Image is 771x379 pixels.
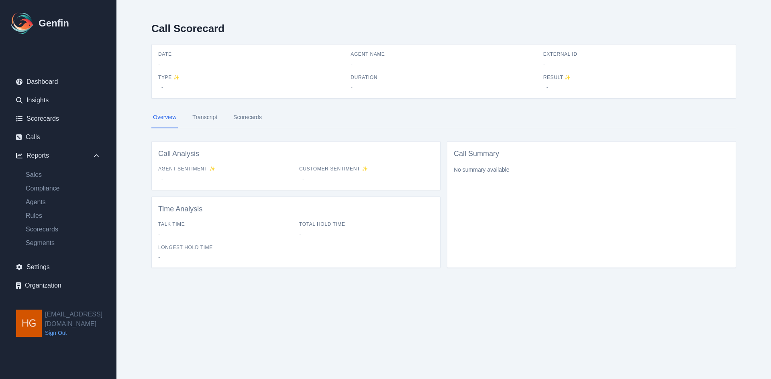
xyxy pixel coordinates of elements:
span: - [351,60,536,68]
h3: Time Analysis [158,203,434,215]
span: - [299,230,434,238]
span: - [158,83,166,91]
nav: Tabs [151,107,736,128]
span: Talk Time [158,221,293,227]
span: - [543,60,729,68]
div: Reports [10,148,107,164]
a: Sales [19,170,107,180]
span: Duration [351,74,536,81]
span: Longest Hold Time [158,244,293,251]
span: - [543,83,551,91]
span: - [351,83,536,91]
a: Segments [19,238,107,248]
a: Scorecards [232,107,263,128]
span: External ID [543,51,729,57]
a: Overview [151,107,178,128]
h2: [EMAIL_ADDRESS][DOMAIN_NAME] [45,310,116,329]
a: Calls [10,129,107,145]
span: Agent Sentiment ✨ [158,166,293,172]
span: - [158,175,166,183]
span: - [158,60,344,68]
h1: Genfin [39,17,69,30]
a: Organization [10,278,107,294]
h2: Call Scorecard [151,22,224,34]
a: Sign Out [45,329,116,337]
img: hgarza@aadirect.com [16,310,42,337]
span: - [299,175,307,183]
a: Settings [10,259,107,275]
a: Rules [19,211,107,221]
span: - [158,253,293,261]
a: Scorecards [19,225,107,234]
h3: Call Summary [454,148,729,159]
a: Insights [10,92,107,108]
span: Total Hold Time [299,221,434,227]
span: Customer Sentiment ✨ [299,166,434,172]
a: Dashboard [10,74,107,90]
h3: Call Analysis [158,148,434,159]
img: Logo [10,10,35,36]
a: Transcript [191,107,219,128]
span: - [158,230,293,238]
p: No summary available [454,166,729,174]
span: Agent Name [351,51,536,57]
a: Agents [19,197,107,207]
span: Type ✨ [158,74,344,81]
a: Scorecards [10,111,107,127]
span: Result ✨ [543,74,729,81]
a: Compliance [19,184,107,193]
span: Date [158,51,344,57]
